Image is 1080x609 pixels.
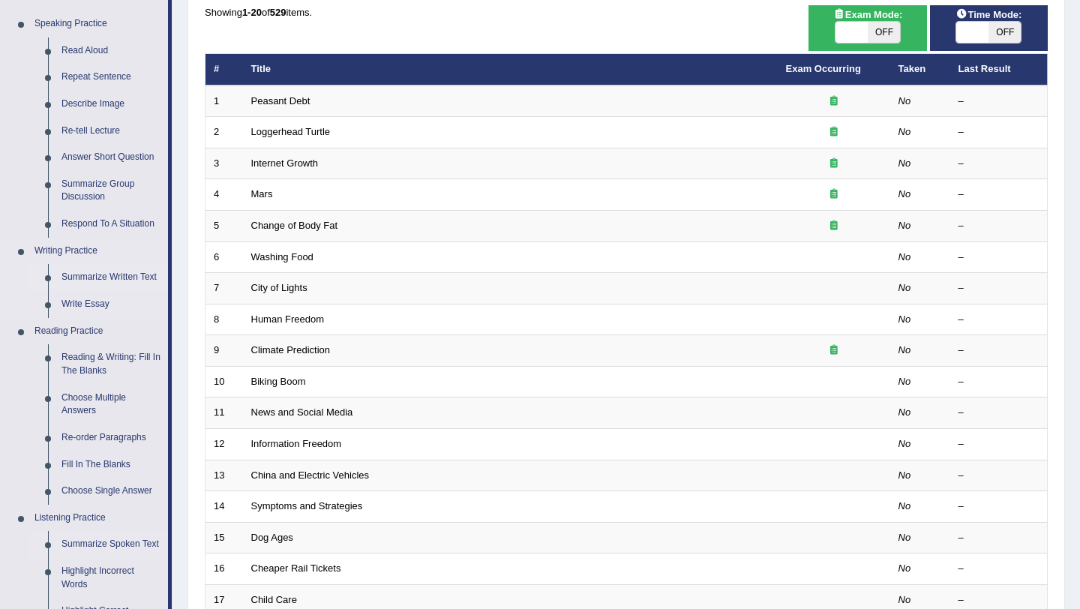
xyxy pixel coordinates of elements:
[55,478,168,505] a: Choose Single Answer
[55,64,168,91] a: Repeat Sentence
[28,318,168,345] a: Reading Practice
[898,95,911,106] em: No
[251,282,307,293] a: City of Lights
[28,505,168,532] a: Listening Practice
[55,118,168,145] a: Re-tell Lecture
[786,94,882,109] div: Exam occurring question
[988,22,1021,43] span: OFF
[868,22,900,43] span: OFF
[55,144,168,171] a: Answer Short Question
[898,532,911,543] em: No
[251,376,306,387] a: Biking Boom
[958,94,1039,109] div: –
[205,241,243,273] td: 6
[205,148,243,179] td: 3
[898,594,911,605] em: No
[958,157,1039,171] div: –
[890,54,950,85] th: Taken
[958,593,1039,607] div: –
[242,7,262,18] b: 1-20
[55,37,168,64] a: Read Aloud
[205,428,243,460] td: 12
[949,7,1027,22] span: Time Mode:
[251,469,370,481] a: China and Electric Vehicles
[205,85,243,117] td: 1
[827,7,908,22] span: Exam Mode:
[898,220,911,231] em: No
[205,366,243,397] td: 10
[958,499,1039,514] div: –
[251,313,325,325] a: Human Freedom
[251,594,297,605] a: Child Care
[898,376,911,387] em: No
[786,187,882,202] div: Exam occurring question
[958,375,1039,389] div: –
[55,558,168,598] a: Highlight Incorrect Words
[958,343,1039,358] div: –
[786,125,882,139] div: Exam occurring question
[205,522,243,553] td: 15
[205,117,243,148] td: 2
[205,335,243,367] td: 9
[898,406,911,418] em: No
[251,220,338,231] a: Change of Body Fat
[251,532,293,543] a: Dog Ages
[958,187,1039,202] div: –
[786,157,882,171] div: Exam occurring question
[958,219,1039,233] div: –
[808,5,926,51] div: Show exams occurring in exams
[205,553,243,585] td: 16
[251,344,331,355] a: Climate Prediction
[205,397,243,429] td: 11
[205,211,243,242] td: 5
[55,531,168,558] a: Summarize Spoken Text
[205,5,1048,19] div: Showing of items.
[898,313,911,325] em: No
[243,54,778,85] th: Title
[958,562,1039,576] div: –
[958,531,1039,545] div: –
[55,424,168,451] a: Re-order Paragraphs
[205,304,243,335] td: 8
[958,406,1039,420] div: –
[958,250,1039,265] div: –
[898,282,911,293] em: No
[898,500,911,511] em: No
[898,126,911,137] em: No
[898,188,911,199] em: No
[55,344,168,384] a: Reading & Writing: Fill In The Blanks
[958,437,1039,451] div: –
[251,251,313,262] a: Washing Food
[958,469,1039,483] div: –
[251,562,341,574] a: Cheaper Rail Tickets
[786,63,861,74] a: Exam Occurring
[55,264,168,291] a: Summarize Written Text
[251,188,273,199] a: Mars
[55,91,168,118] a: Describe Image
[251,95,310,106] a: Peasant Debt
[898,344,911,355] em: No
[898,251,911,262] em: No
[251,406,353,418] a: News and Social Media
[205,460,243,491] td: 13
[251,157,319,169] a: Internet Growth
[958,125,1039,139] div: –
[28,238,168,265] a: Writing Practice
[205,273,243,304] td: 7
[786,219,882,233] div: Exam occurring question
[898,157,911,169] em: No
[205,179,243,211] td: 4
[251,438,342,449] a: Information Freedom
[270,7,286,18] b: 529
[28,10,168,37] a: Speaking Practice
[786,343,882,358] div: Exam occurring question
[958,281,1039,295] div: –
[205,54,243,85] th: #
[950,54,1048,85] th: Last Result
[898,469,911,481] em: No
[958,313,1039,327] div: –
[55,291,168,318] a: Write Essay
[251,500,363,511] a: Symptoms and Strategies
[251,126,331,137] a: Loggerhead Turtle
[55,211,168,238] a: Respond To A Situation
